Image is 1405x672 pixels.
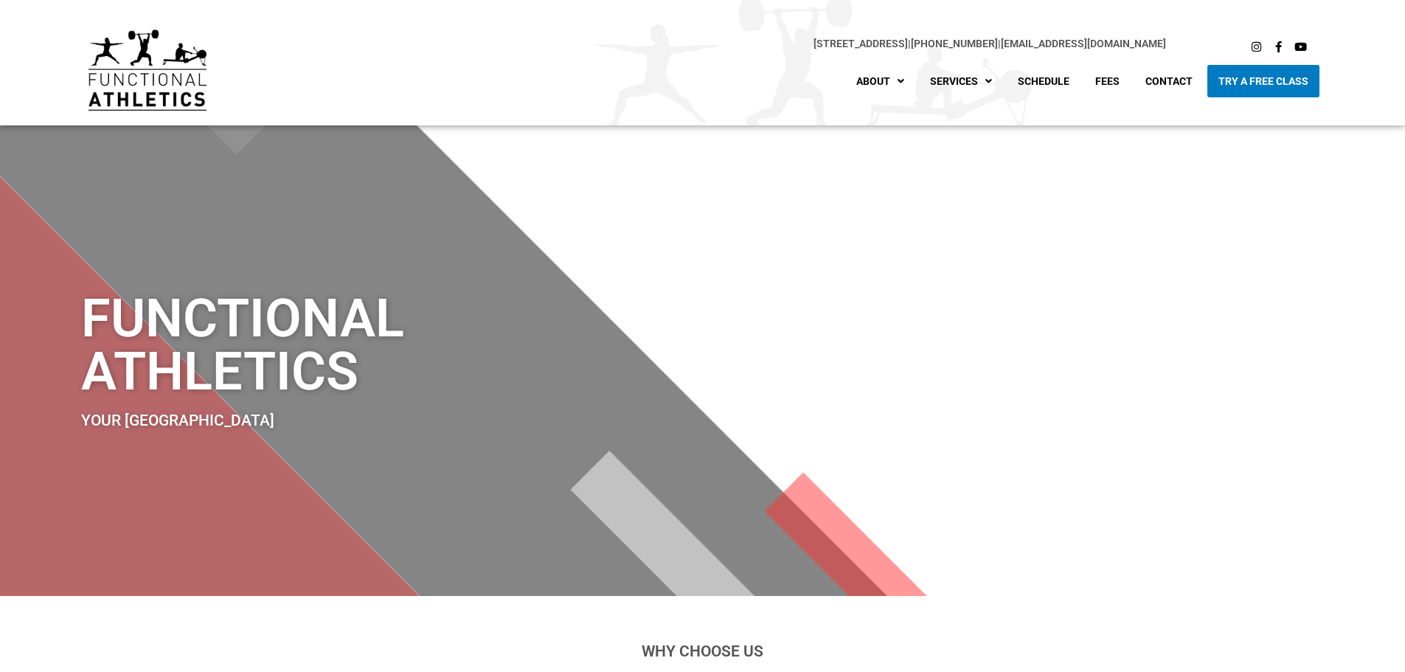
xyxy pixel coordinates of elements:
p: | [236,35,1167,52]
a: [EMAIL_ADDRESS][DOMAIN_NAME] [1001,38,1166,49]
h1: Functional Athletics [81,292,821,398]
a: [STREET_ADDRESS] [813,38,908,49]
a: Contact [1134,65,1204,97]
a: [PHONE_NUMBER] [911,38,998,49]
a: Fees [1084,65,1131,97]
h2: Why Choose Us [294,644,1112,659]
a: Services [919,65,1003,97]
img: default-logo [89,30,207,111]
a: About [845,65,915,97]
span: | [813,38,911,49]
a: Try A Free Class [1207,65,1319,97]
a: Schedule [1007,65,1080,97]
h2: Your [GEOGRAPHIC_DATA] [81,413,821,429]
